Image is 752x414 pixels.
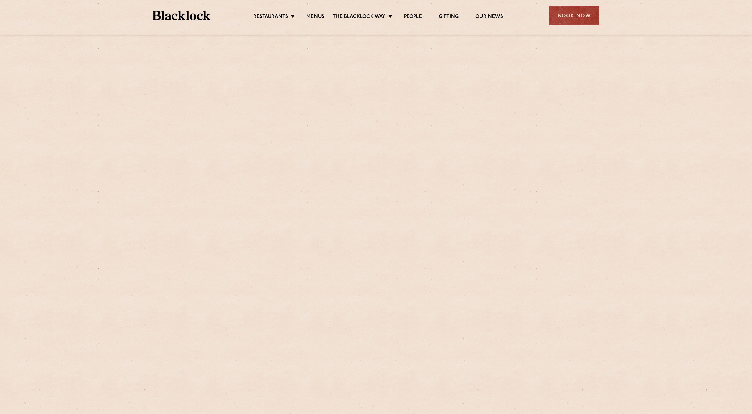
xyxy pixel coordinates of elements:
[549,6,599,25] div: Book Now
[153,11,210,20] img: BL_Textured_Logo-footer-cropped.svg
[439,14,459,21] a: Gifting
[306,14,324,21] a: Menus
[333,14,385,21] a: The Blacklock Way
[475,14,503,21] a: Our News
[404,14,422,21] a: People
[253,14,288,21] a: Restaurants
